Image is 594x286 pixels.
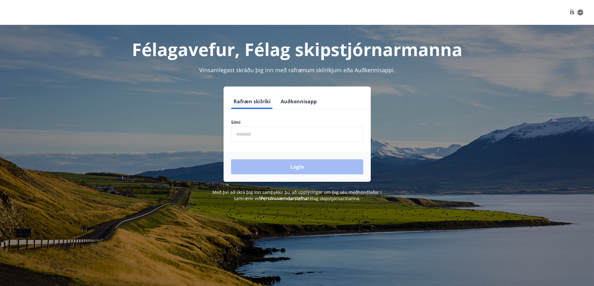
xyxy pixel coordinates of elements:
a: Persónuverndarstefna [261,195,307,201]
button: ÍS [567,7,587,18]
button: Rafræn skilríki [231,94,273,109]
label: Sími [231,119,363,125]
h1: Félagavefur, Félag skipstjórnarmanna [80,37,514,61]
button: Auðkennisapp [278,94,319,109]
span: Með því að skrá þig inn samþykkir þú að upplýsingar um þig séu meðhöndlaðar í samræmi við Félag s... [212,189,382,201]
span: Vinsamlegast skráðu þig inn með rafrænum skilríkjum eða Auðkennisappi. [199,66,395,74]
